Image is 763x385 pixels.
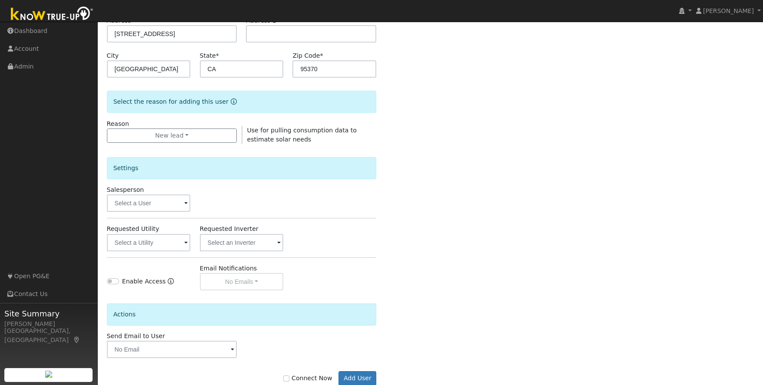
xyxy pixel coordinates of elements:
[320,52,323,59] span: Required
[283,375,289,382] input: Connect Now
[283,374,332,383] label: Connect Now
[107,119,129,128] label: Reason
[122,277,166,286] label: Enable Access
[229,98,237,105] a: Reason for new user
[107,157,377,179] div: Settings
[107,234,191,251] input: Select a Utility
[107,194,191,212] input: Select a User
[107,128,237,143] button: New lead
[7,5,98,24] img: Know True-Up
[73,336,81,343] a: Map
[200,51,219,60] label: State
[107,224,159,234] label: Requested Utility
[703,7,754,14] span: [PERSON_NAME]
[200,264,257,273] label: Email Notifications
[4,326,93,345] div: [GEOGRAPHIC_DATA], [GEOGRAPHIC_DATA]
[200,224,259,234] label: Requested Inverter
[107,332,165,341] label: Send Email to User
[216,52,219,59] span: Required
[168,277,174,290] a: Enable Access
[107,341,237,358] input: No Email
[4,308,93,319] span: Site Summary
[292,51,323,60] label: Zip Code
[45,371,52,378] img: retrieve
[107,51,119,60] label: City
[4,319,93,329] div: [PERSON_NAME]
[247,127,356,143] span: Use for pulling consumption data to estimate solar needs
[200,234,284,251] input: Select an Inverter
[107,185,144,194] label: Salesperson
[107,303,377,326] div: Actions
[107,91,377,113] div: Select the reason for adding this user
